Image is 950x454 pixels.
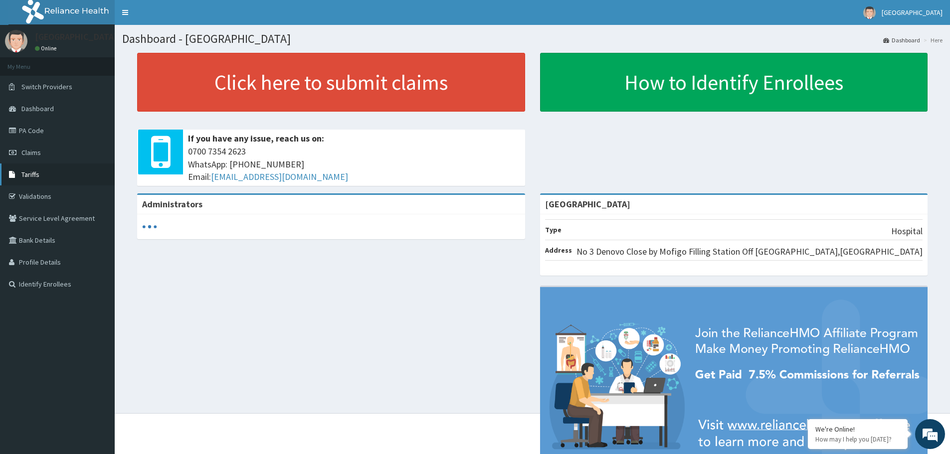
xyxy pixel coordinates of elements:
img: User Image [5,30,27,52]
strong: [GEOGRAPHIC_DATA] [545,198,630,210]
span: [GEOGRAPHIC_DATA] [882,8,943,17]
span: Dashboard [21,104,54,113]
a: How to Identify Enrollees [540,53,928,112]
p: No 3 Denovo Close by Mofigo Filling Station Off [GEOGRAPHIC_DATA],[GEOGRAPHIC_DATA] [576,245,923,258]
span: 0700 7354 2623 WhatsApp: [PHONE_NUMBER] Email: [188,145,520,183]
span: Tariffs [21,170,39,179]
span: Claims [21,148,41,157]
b: Address [545,246,572,255]
a: Dashboard [883,36,920,44]
p: How may I help you today? [815,435,900,444]
b: Administrators [142,198,202,210]
svg: audio-loading [142,219,157,234]
b: Type [545,225,562,234]
a: [EMAIL_ADDRESS][DOMAIN_NAME] [211,171,348,182]
span: Switch Providers [21,82,72,91]
p: Hospital [891,225,923,238]
li: Here [921,36,943,44]
div: We're Online! [815,425,900,434]
b: If you have any issue, reach us on: [188,133,324,144]
a: Click here to submit claims [137,53,525,112]
a: Online [35,45,59,52]
p: [GEOGRAPHIC_DATA] [35,32,117,41]
img: User Image [863,6,876,19]
h1: Dashboard - [GEOGRAPHIC_DATA] [122,32,943,45]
